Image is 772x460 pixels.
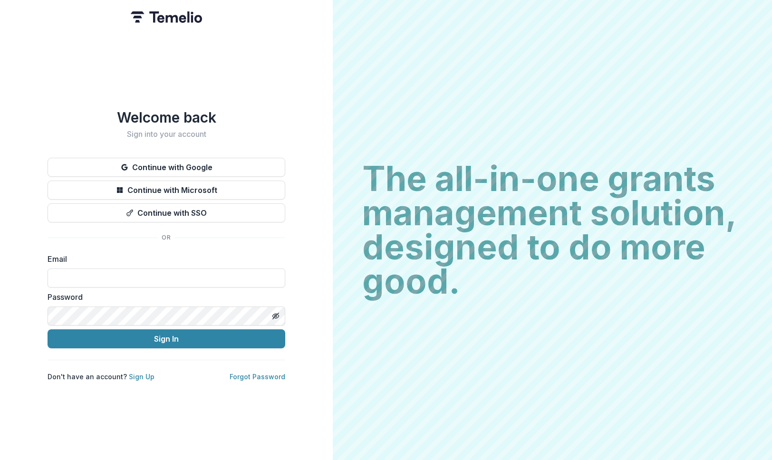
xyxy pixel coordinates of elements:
[48,109,285,126] h1: Welcome back
[48,158,285,177] button: Continue with Google
[48,130,285,139] h2: Sign into your account
[48,329,285,348] button: Sign In
[268,308,283,324] button: Toggle password visibility
[48,203,285,222] button: Continue with SSO
[129,373,154,381] a: Sign Up
[230,373,285,381] a: Forgot Password
[131,11,202,23] img: Temelio
[48,372,154,382] p: Don't have an account?
[48,291,280,303] label: Password
[48,253,280,265] label: Email
[48,181,285,200] button: Continue with Microsoft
